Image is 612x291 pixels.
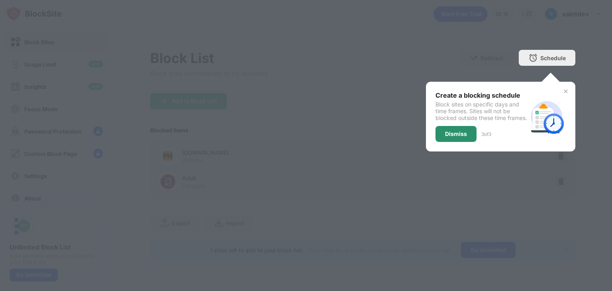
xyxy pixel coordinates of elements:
[563,88,569,94] img: x-button.svg
[445,131,467,137] div: Dismiss
[481,131,491,137] div: 3 of 3
[435,91,528,99] div: Create a blocking schedule
[540,55,566,61] div: Schedule
[435,101,528,121] div: Block sites on specific days and time frames. Sites will not be blocked outside these time frames.
[528,98,566,136] img: schedule.svg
